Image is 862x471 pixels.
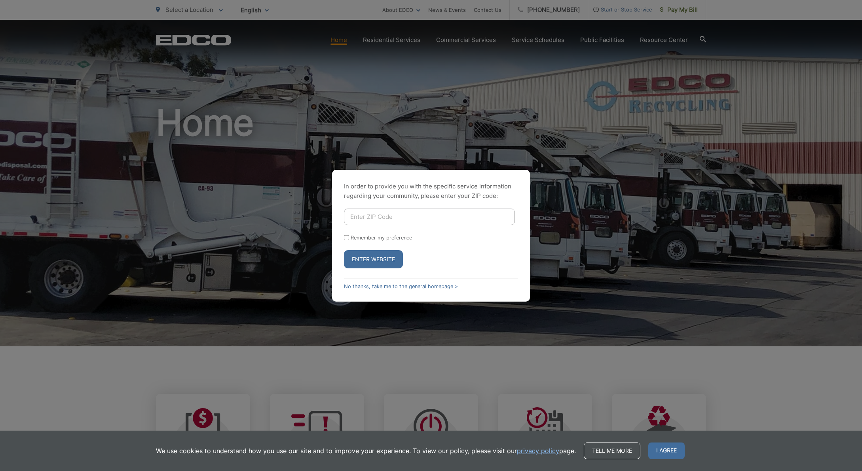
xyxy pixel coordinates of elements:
[584,443,640,459] a: Tell me more
[344,209,515,225] input: Enter ZIP Code
[351,235,412,241] label: Remember my preference
[517,446,559,456] a: privacy policy
[344,283,458,289] a: No thanks, take me to the general homepage >
[156,446,576,456] p: We use cookies to understand how you use our site and to improve your experience. To view our pol...
[344,250,403,268] button: Enter Website
[648,443,685,459] span: I agree
[344,182,518,201] p: In order to provide you with the specific service information regarding your community, please en...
